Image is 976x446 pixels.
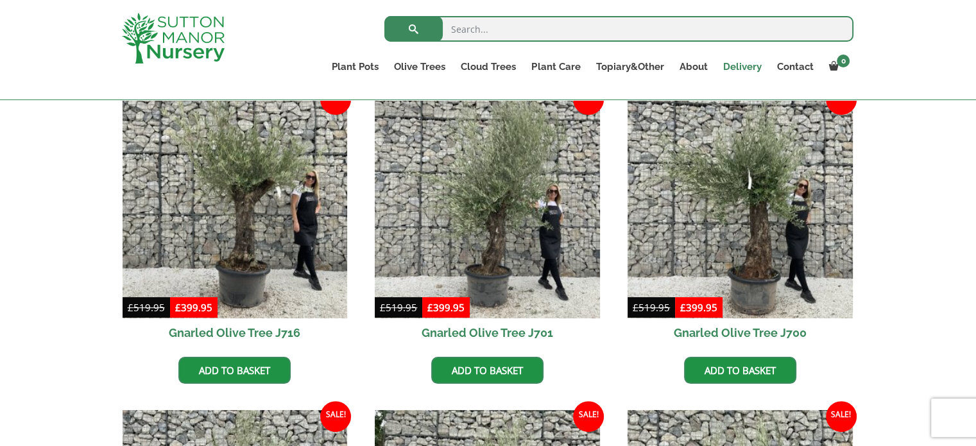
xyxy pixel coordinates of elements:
a: Topiary&Other [588,58,671,76]
img: Gnarled Olive Tree J701 [375,93,600,318]
span: Sale! [826,401,857,432]
img: Gnarled Olive Tree J700 [628,93,853,318]
a: Sale! Gnarled Olive Tree J700 [628,93,853,347]
span: £ [680,301,686,314]
a: Sale! Gnarled Olive Tree J701 [375,93,600,347]
span: Sale! [320,401,351,432]
span: £ [175,301,181,314]
bdi: 519.95 [380,301,417,314]
h2: Gnarled Olive Tree J701 [375,318,600,347]
a: Delivery [715,58,769,76]
a: Olive Trees [386,58,453,76]
a: Add to basket: “Gnarled Olive Tree J716” [178,357,291,384]
span: Sale! [573,401,604,432]
img: logo [122,13,225,64]
input: Search... [384,16,853,42]
span: 0 [837,55,850,67]
bdi: 399.95 [427,301,465,314]
a: About [671,58,715,76]
h2: Gnarled Olive Tree J716 [123,318,348,347]
a: Sale! Gnarled Olive Tree J716 [123,93,348,347]
span: £ [633,301,638,314]
a: 0 [821,58,853,76]
span: £ [380,301,386,314]
a: Cloud Trees [453,58,524,76]
a: Plant Pots [324,58,386,76]
img: Gnarled Olive Tree J716 [123,93,348,318]
bdi: 519.95 [633,301,670,314]
a: Plant Care [524,58,588,76]
a: Add to basket: “Gnarled Olive Tree J701” [431,357,544,384]
bdi: 399.95 [680,301,717,314]
a: Add to basket: “Gnarled Olive Tree J700” [684,357,796,384]
a: Contact [769,58,821,76]
span: £ [128,301,133,314]
span: £ [427,301,433,314]
bdi: 519.95 [128,301,165,314]
h2: Gnarled Olive Tree J700 [628,318,853,347]
bdi: 399.95 [175,301,212,314]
